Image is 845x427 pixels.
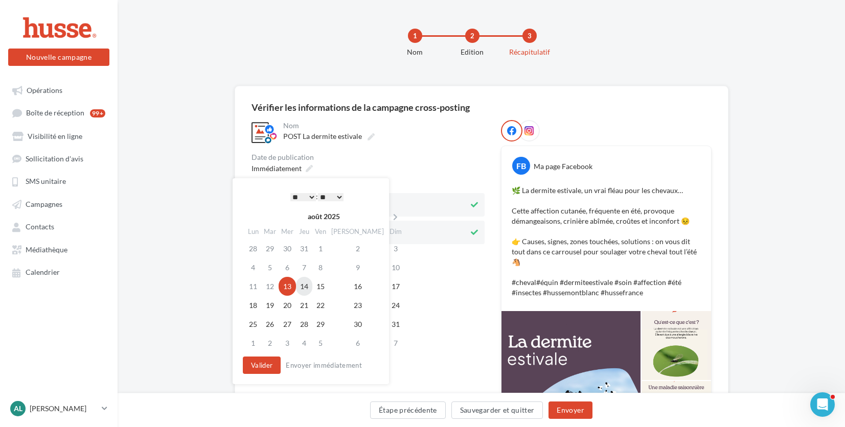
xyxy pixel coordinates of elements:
[261,209,386,224] th: août 2025
[6,172,111,190] a: SMS unitaire
[245,277,261,296] td: 11
[329,334,386,352] td: 6
[312,334,329,352] td: 5
[6,263,111,281] a: Calendrier
[296,277,312,296] td: 14
[245,258,261,277] td: 4
[261,334,279,352] td: 2
[14,404,22,414] span: Al
[440,47,505,57] div: Edition
[296,224,312,239] th: Jeu
[6,81,111,99] a: Opérations
[386,296,404,315] td: 24
[370,401,446,419] button: Étape précédente
[26,177,66,186] span: SMS unitaire
[252,103,470,112] div: Vérifier les informations de la campagne cross-posting
[261,277,279,296] td: 12
[386,224,404,239] th: Dim
[386,334,404,352] td: 7
[329,277,386,296] td: 16
[296,315,312,334] td: 28
[261,239,279,258] td: 29
[534,161,592,172] div: Ma page Facebook
[296,239,312,258] td: 31
[6,127,111,145] a: Visibilité en ligne
[312,315,329,334] td: 29
[312,258,329,277] td: 8
[243,357,281,374] button: Valider
[245,334,261,352] td: 1
[312,296,329,315] td: 22
[279,315,296,334] td: 27
[386,277,404,296] td: 17
[296,296,312,315] td: 21
[279,296,296,315] td: 20
[8,399,109,418] a: Al [PERSON_NAME]
[810,392,835,417] iframe: Intercom live chat
[386,258,404,277] td: 10
[252,164,302,173] span: Immédiatement
[451,401,543,419] button: Sauvegarder et quitter
[245,224,261,239] th: Lun
[282,359,366,371] button: Envoyer immédiatement
[329,296,386,315] td: 23
[6,149,111,168] a: Sollicitation d'avis
[279,277,296,296] td: 13
[296,334,312,352] td: 4
[329,224,386,239] th: [PERSON_NAME]
[329,315,386,334] td: 30
[261,224,279,239] th: Mar
[90,109,105,117] div: 99+
[8,49,109,66] button: Nouvelle campagne
[26,154,83,163] span: Sollicitation d'avis
[386,315,404,334] td: 31
[408,29,422,43] div: 1
[28,132,82,140] span: Visibilité en ligne
[312,277,329,296] td: 15
[312,239,329,258] td: 1
[279,334,296,352] td: 3
[497,47,562,57] div: Récapitulatif
[522,29,537,43] div: 3
[261,315,279,334] td: 26
[6,195,111,213] a: Campagnes
[296,258,312,277] td: 7
[6,217,111,235] a: Contacts
[512,185,701,298] p: 🌿 La dermite estivale, un vrai fléau pour les chevaux… Cette affection cutanée, fréquente en été,...
[386,239,404,258] td: 3
[245,315,261,334] td: 25
[26,200,62,208] span: Campagnes
[279,239,296,258] td: 30
[549,401,592,419] button: Envoyer
[245,239,261,258] td: 28
[30,404,98,414] p: [PERSON_NAME]
[279,258,296,277] td: 6
[382,47,448,57] div: Nom
[27,86,62,94] span: Opérations
[283,122,483,129] div: Nom
[26,268,60,277] span: Calendrier
[26,223,54,231] span: Contacts
[26,109,84,117] span: Boîte de réception
[261,296,279,315] td: 19
[252,154,485,161] div: Date de publication
[265,189,369,204] div: :
[312,224,329,239] th: Ven
[329,239,386,258] td: 2
[245,296,261,315] td: 18
[279,224,296,239] th: Mer
[6,103,111,122] a: Boîte de réception99+
[465,29,479,43] div: 2
[6,240,111,258] a: Médiathèque
[283,132,362,140] span: POST La dermite estivale
[512,157,530,175] div: FB
[26,245,67,254] span: Médiathèque
[329,258,386,277] td: 9
[261,258,279,277] td: 5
